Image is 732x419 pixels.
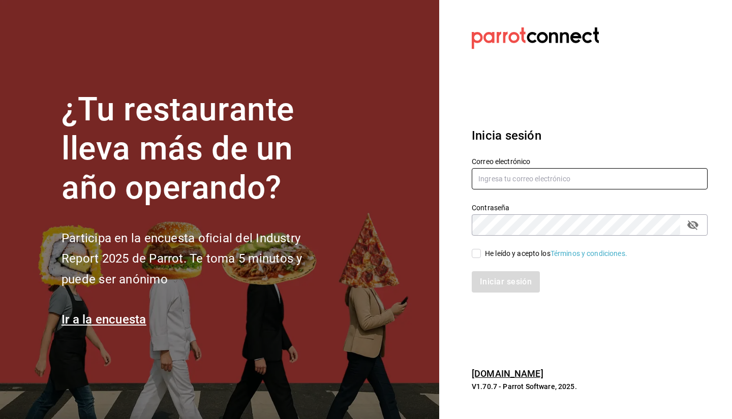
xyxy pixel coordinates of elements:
a: Términos y condiciones. [551,249,627,257]
a: Ir a la encuesta [62,312,146,327]
label: Correo electrónico [472,158,708,165]
div: He leído y acepto los [485,248,627,259]
input: Ingresa tu correo electrónico [472,168,708,189]
h1: ¿Tu restaurante lleva más de un año operando? [62,90,336,207]
a: [DOMAIN_NAME] [472,368,543,379]
h3: Inicia sesión [472,126,708,145]
button: passwordField [684,216,701,234]
p: V1.70.7 - Parrot Software, 2025. [472,381,708,392]
h2: Participa en la encuesta oficial del Industry Report 2025 de Parrot. Te toma 5 minutos y puede se... [62,228,336,290]
label: Contraseña [472,204,708,211]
